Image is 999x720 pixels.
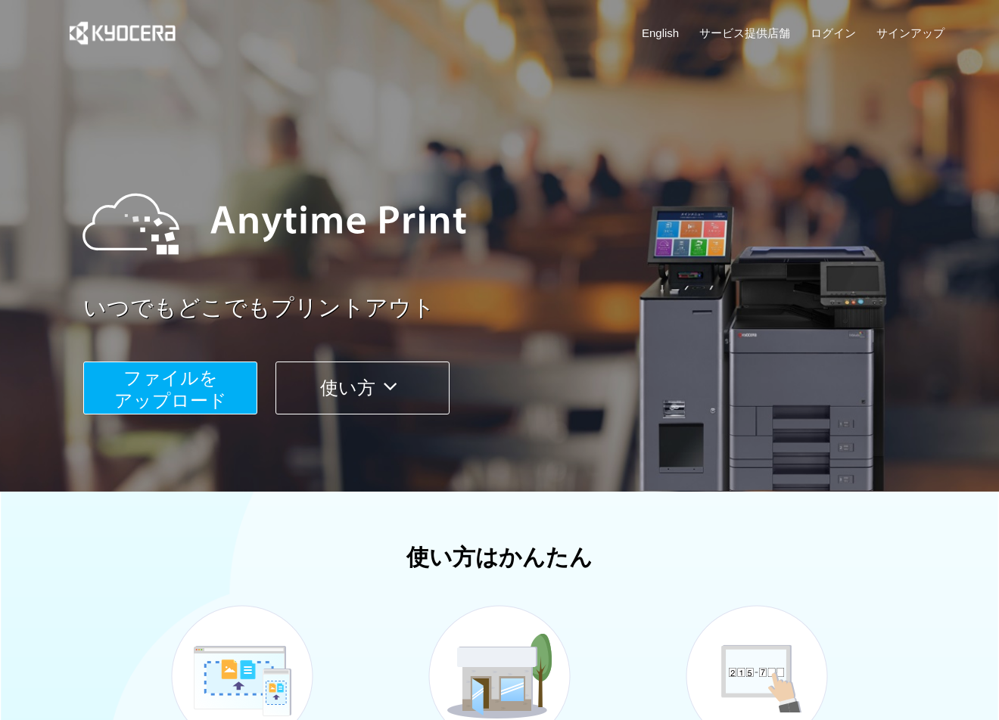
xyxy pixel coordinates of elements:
span: ファイルを ​​アップロード [114,368,227,411]
a: サインアップ [876,25,945,41]
a: サービス提供店舗 [699,25,790,41]
a: English [642,25,679,41]
a: ログイン [811,25,856,41]
a: いつでもどこでもプリントアウト [83,292,954,324]
button: ファイルを​​アップロード [83,362,257,414]
button: 使い方 [275,362,450,414]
